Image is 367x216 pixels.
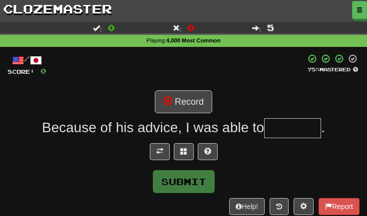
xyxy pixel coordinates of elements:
[7,68,34,75] span: Score:
[150,143,170,160] button: Toggle translation (alt+t)
[319,198,360,215] button: Report
[321,120,325,135] span: .
[7,54,46,66] div: /
[40,67,46,75] span: 0
[174,143,194,160] button: Switch sentence to multiple choice alt+p
[93,24,102,31] span: :
[108,22,115,32] span: 0
[166,37,221,43] strong: 4,000 Most Common
[267,22,274,32] span: 5
[270,198,289,215] button: Round history (alt+y)
[306,66,360,73] div: Mastered
[187,22,194,32] span: 0
[198,143,218,160] button: Single letter hint - you only get 1 per sentence and score half the points! alt+h
[173,24,182,31] span: :
[155,90,212,113] button: Record
[153,170,215,193] button: Submit
[229,198,265,215] button: Help!
[42,120,264,135] span: Because of his advice, I was able to
[252,24,261,31] span: :
[308,66,320,72] span: 75 %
